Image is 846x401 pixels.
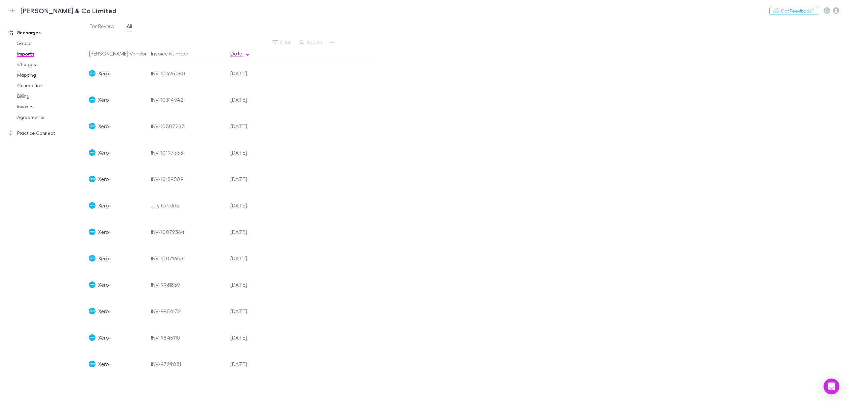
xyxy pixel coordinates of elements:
[11,101,94,112] a: Invoices
[228,87,267,113] div: [DATE]
[11,38,94,49] a: Setup
[98,272,109,298] span: Xero
[11,91,94,101] a: Billing
[230,47,250,60] button: Date
[11,59,94,70] a: Charges
[89,361,96,367] img: Xero's Logo
[296,38,326,46] button: Search
[151,60,225,87] div: INV-10425060
[98,298,109,324] span: Xero
[89,176,96,182] img: Xero's Logo
[228,272,267,298] div: [DATE]
[151,87,225,113] div: INV-10314942
[98,113,109,139] span: Xero
[89,334,96,341] img: Xero's Logo
[89,149,96,156] img: Xero's Logo
[3,3,121,18] a: [PERSON_NAME] & Co Limited
[228,324,267,351] div: [DATE]
[1,27,94,38] a: Recharges
[89,202,96,209] img: Xero's Logo
[20,7,117,15] h3: [PERSON_NAME] & Co Limited
[89,70,96,77] img: Xero's Logo
[11,112,94,123] a: Agreements
[89,308,96,314] img: Xero's Logo
[11,70,94,80] a: Mapping
[228,139,267,166] div: [DATE]
[89,255,96,262] img: Xero's Logo
[228,245,267,272] div: [DATE]
[89,47,155,60] button: [PERSON_NAME] Vendor
[90,23,115,31] span: For Review
[270,38,295,46] button: Filter
[228,113,267,139] div: [DATE]
[98,351,109,377] span: Xero
[98,324,109,351] span: Xero
[1,128,94,138] a: Practice Connect
[824,379,839,394] div: Open Intercom Messenger
[98,87,109,113] span: Xero
[89,281,96,288] img: Xero's Logo
[89,229,96,235] img: Xero's Logo
[228,298,267,324] div: [DATE]
[151,351,225,377] div: INV-9729081
[89,123,96,129] img: Xero's Logo
[127,23,132,31] span: All
[151,219,225,245] div: INV-10079364
[151,245,225,272] div: INV-10071643
[151,298,225,324] div: INV-9954132
[151,113,225,139] div: INV-10307283
[151,166,225,192] div: INV-10189509
[769,7,818,15] button: Got Feedback?
[151,192,225,219] div: July Credits
[228,219,267,245] div: [DATE]
[228,351,267,377] div: [DATE]
[11,80,94,91] a: Connections
[98,166,109,192] span: Xero
[228,60,267,87] div: [DATE]
[7,7,18,15] img: Epplett & Co Limited's Logo
[98,60,109,87] span: Xero
[98,245,109,272] span: Xero
[98,219,109,245] span: Xero
[228,192,267,219] div: [DATE]
[98,139,109,166] span: Xero
[11,49,94,59] a: Imports
[151,47,196,60] button: Invoice Number
[151,272,225,298] div: INV-9961859
[89,96,96,103] img: Xero's Logo
[98,192,109,219] span: Xero
[151,324,225,351] div: INV-9845110
[228,166,267,192] div: [DATE]
[151,139,225,166] div: INV-10197333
